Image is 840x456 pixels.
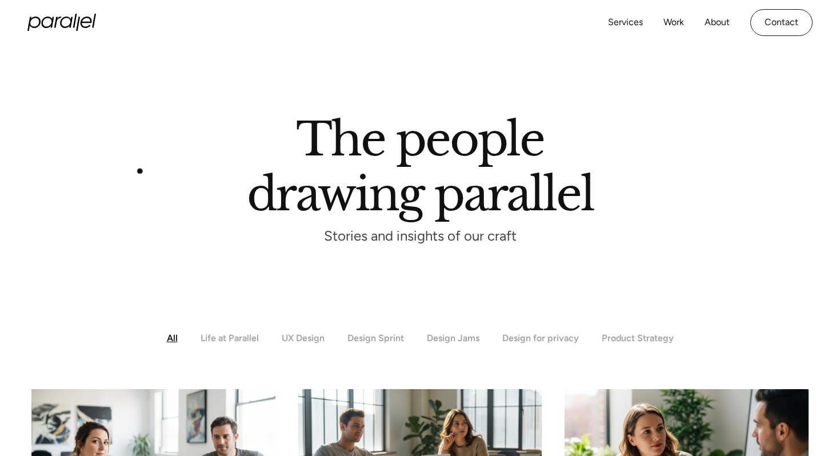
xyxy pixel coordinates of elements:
div: Product Strategy [602,333,674,343]
a: Work [663,14,684,31]
div: Design Sprint [347,333,404,343]
a: Services [608,14,643,31]
div: UX Design [282,333,325,343]
a: home [27,14,96,31]
a: About [705,14,730,31]
div: Design Jams [427,333,479,343]
p: Stories and insights of our craft [324,231,517,245]
div: All [167,333,178,343]
div: Life at Parallel [201,333,259,343]
h1: The people drawing parallel [247,123,594,211]
div: Design for privacy [502,333,579,343]
a: Contact [750,9,813,36]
